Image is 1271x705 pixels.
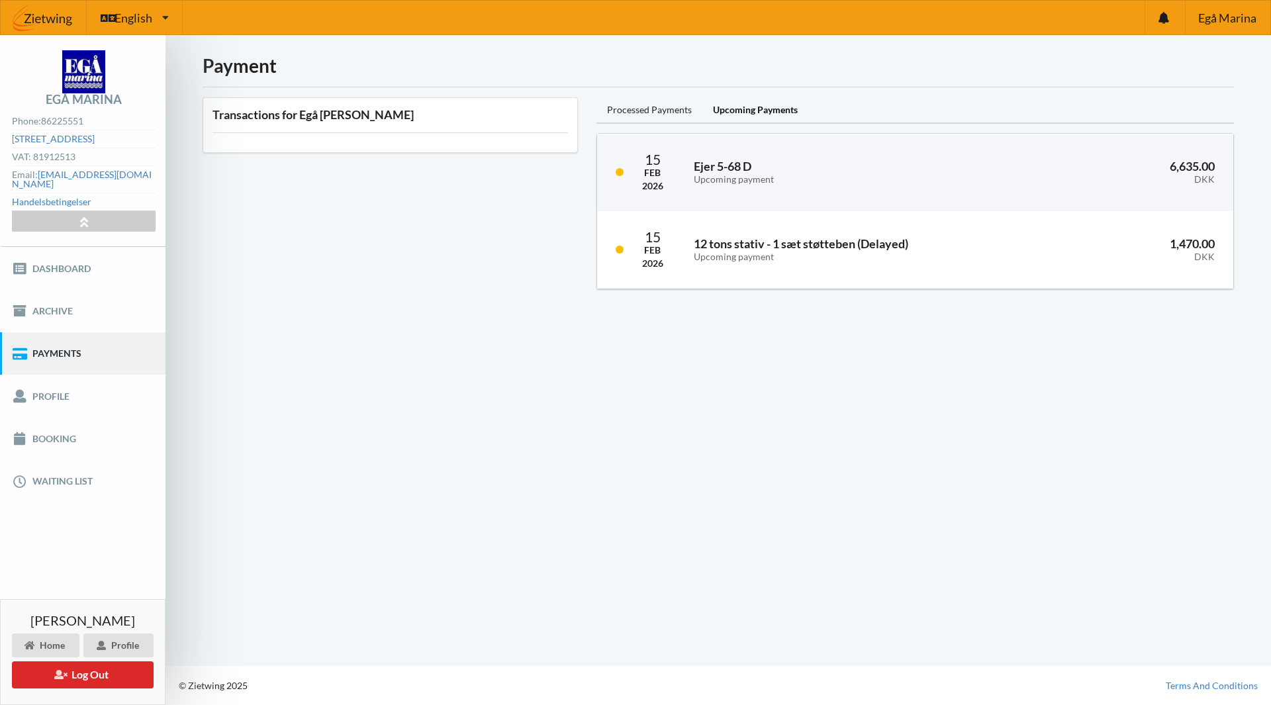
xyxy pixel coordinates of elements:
div: Upcoming Payments [702,97,808,124]
div: 2026 [642,179,663,193]
h3: 6,635.00 [981,159,1215,185]
h3: 1,470.00 [1048,236,1215,263]
a: [EMAIL_ADDRESS][DOMAIN_NAME] [12,169,152,189]
img: logo [62,50,105,93]
div: Upcoming payment [694,252,1030,263]
div: Home [12,634,79,657]
h3: Transactions for Egå [PERSON_NAME] [212,107,568,122]
div: Profile [83,634,154,657]
a: Terms And Conditions [1166,679,1258,692]
h3: Ejer 5-68 D [694,159,963,185]
div: Egå Marina [46,93,122,105]
span: [PERSON_NAME] [30,614,135,627]
span: English [115,12,152,24]
a: Handelsbetingelser [12,196,91,207]
span: Egå Marina [1198,12,1256,24]
div: Processed Payments [596,97,702,124]
span: Delayed [861,236,905,251]
div: 15 [642,152,663,166]
div: Upcoming payment [694,174,963,185]
a: [STREET_ADDRESS] [12,133,95,144]
div: Email: [12,166,155,193]
div: Feb [642,166,663,179]
strong: 86225551 [41,115,83,126]
h3: 12 tons stativ - 1 sæt støtteben ( ) [694,236,1030,263]
div: Feb [642,244,663,257]
div: Phone: [12,113,155,130]
div: VAT: 81912513 [12,148,155,166]
h1: Payment [203,54,1234,77]
button: Log Out [12,661,154,688]
div: 2026 [642,257,663,270]
div: 15 [642,230,663,244]
div: DKK [981,174,1215,185]
div: DKK [1048,252,1215,263]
